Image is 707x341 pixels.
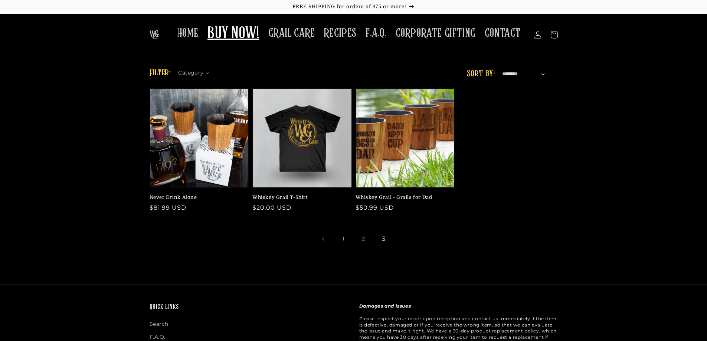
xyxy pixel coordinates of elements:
a: BUY NOW! [203,19,264,49]
span: F.A.Q. [366,26,387,40]
a: Whiskey Grail - Grails for Dad [356,194,451,201]
span: BUY NOW! [207,24,259,44]
span: GRAIL CARE [268,26,315,40]
h2: Quick links [150,303,348,312]
nav: Pagination [150,231,558,247]
a: Page 1 [336,231,352,247]
img: The Whiskey Grail [150,30,159,39]
strong: Damages and issues [359,303,411,309]
a: Search [150,319,169,331]
a: HOME [173,22,203,45]
a: CORPORATE GIFTING [391,22,480,45]
a: Never Drink Alone [150,194,245,201]
a: GRAIL CARE [264,22,320,45]
summary: Category [178,67,214,75]
h2: Filter: [150,66,171,80]
a: CONTACT [480,22,526,45]
a: Previous page [315,231,332,247]
span: HOME [177,26,199,40]
a: Whiskey Grail T-Shirt [252,194,347,201]
span: CONTACT [485,26,521,40]
a: F.A.Q. [361,22,391,45]
a: Page 2 [356,231,372,247]
span: Category [178,69,203,77]
p: FREE SHIPPING for orders of $75 or more! [7,4,700,10]
span: Page 3 [376,231,392,247]
span: RECIPES [324,26,357,40]
a: RECIPES [320,22,361,45]
span: CORPORATE GIFTING [396,26,476,40]
label: Sort by: [467,69,495,78]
